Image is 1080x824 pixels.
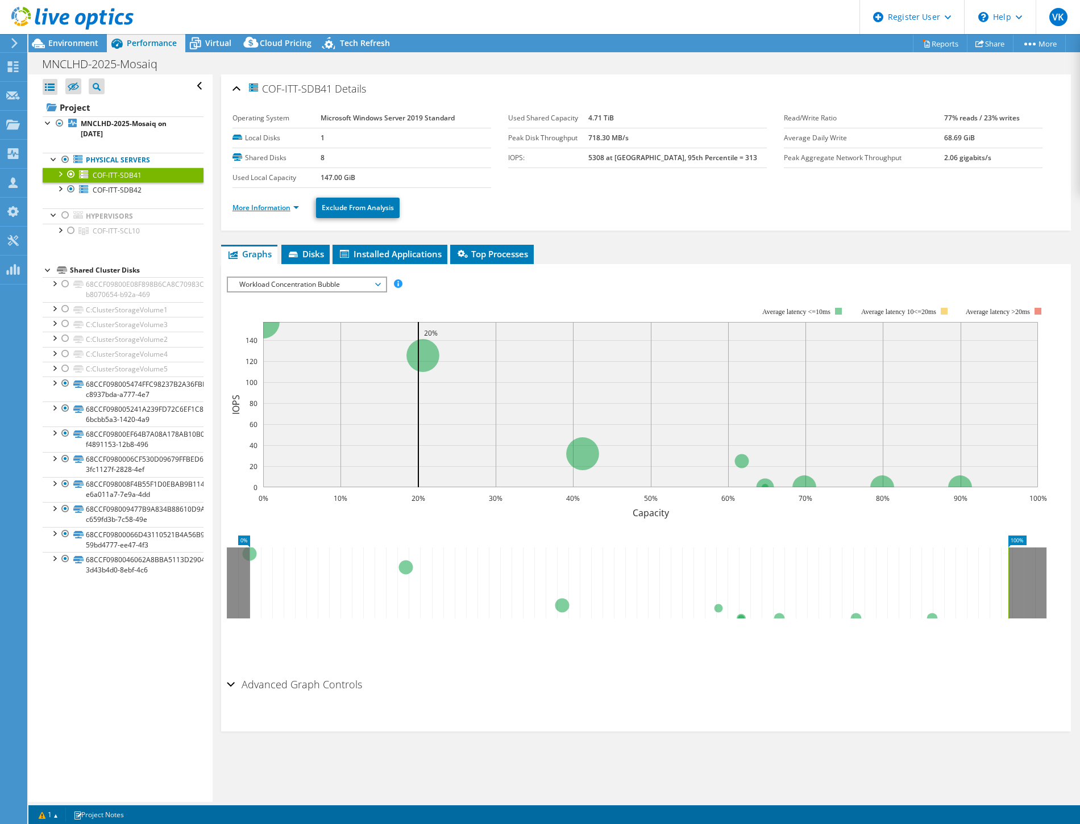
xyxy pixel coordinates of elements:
[254,483,257,492] text: 0
[43,98,203,116] a: Project
[65,808,132,822] a: Project Notes
[127,37,177,48] span: Performance
[508,112,588,124] label: Used Shared Capacity
[338,248,442,260] span: Installed Applications
[43,452,203,477] a: 68CCF0980006CF530D09679FFBED6706-3fc1127f-2828-4ef
[43,116,203,141] a: MNCLHD-2025-Mosaiq on [DATE]
[43,317,203,332] a: C:ClusterStorageVolume3
[588,153,757,162] b: 5308 at [GEOGRAPHIC_DATA], 95th Percentile = 313
[967,35,1013,52] a: Share
[340,37,390,48] span: Tech Refresh
[43,168,203,182] a: COF-ITT-SDB41
[227,248,272,260] span: Graphs
[43,477,203,502] a: 68CCF098008F4B55F1D0EBAB9B114499-e6a011a7-7e9a-4dd
[412,493,425,503] text: 20%
[250,399,257,408] text: 80
[232,152,321,164] label: Shared Disks
[232,112,321,124] label: Operating System
[876,493,890,503] text: 80%
[43,332,203,346] a: C:ClusterStorageVolume2
[230,395,242,415] text: IOPS
[227,673,362,696] h2: Advanced Graph Controls
[246,336,257,345] text: 140
[632,507,669,519] text: Capacity
[43,552,203,577] a: 68CCF0980046062A8BBA5113D290458B-3d43b4d0-8ebf-4c6
[232,132,321,144] label: Local Disks
[321,173,355,182] b: 147.00 GiB
[43,182,203,197] a: COF-ITT-SDB42
[70,263,203,277] div: Shared Cluster Disks
[784,112,944,124] label: Read/Write Ratio
[966,308,1030,316] text: Average latency >20ms
[489,493,502,503] text: 30%
[43,302,203,317] a: C:ClusterStorageVolume1
[861,308,936,316] tspan: Average latency 10<=20ms
[43,362,203,377] a: C:ClusterStorageVolume5
[260,37,311,48] span: Cloud Pricing
[232,203,299,212] a: More Information
[250,420,257,429] text: 60
[424,328,438,338] text: 20%
[588,113,614,123] b: 4.71 TiB
[43,426,203,451] a: 68CCF09800EF64B7A08A178AB10B0D0A-f4891153-12b8-496
[43,401,203,426] a: 68CCF098005241A239FD72C6EF1C86C5-6bcbb5a3-1420-4a9
[508,152,588,164] label: IOPS:
[321,133,325,143] b: 1
[246,357,257,366] text: 120
[944,133,975,143] b: 68.69 GiB
[48,37,98,48] span: Environment
[316,198,400,218] a: Exclude From Analysis
[508,132,588,144] label: Peak Disk Throughput
[335,82,366,95] span: Details
[1049,8,1067,26] span: VK
[566,493,580,503] text: 40%
[978,12,988,22] svg: \n
[205,37,231,48] span: Virtual
[43,377,203,401] a: 68CCF098005474FFC98237B2A36FBB2C-c8937bda-a777-4e7
[588,133,629,143] b: 718.30 MB/s
[258,493,268,503] text: 0%
[232,172,321,183] label: Used Local Capacity
[43,224,203,239] a: COF-ITT-SCL10
[287,248,324,260] span: Disks
[43,347,203,362] a: C:ClusterStorageVolume4
[234,278,380,291] span: Workload Concentration Bubble
[1029,493,1046,503] text: 100%
[321,153,325,162] b: 8
[1013,35,1066,52] a: More
[247,82,332,95] span: COF-ITT-SDB41
[93,185,142,195] span: COF-ITT-SDB42
[250,441,257,450] text: 40
[321,113,455,123] b: Microsoft Windows Server 2019 Standard
[93,170,142,180] span: COF-ITT-SDB41
[43,527,203,552] a: 68CCF09800066D43110521B4A56B99DE-59bd4777-ee47-4f3
[644,493,658,503] text: 50%
[944,113,1020,123] b: 77% reads / 23% writes
[762,308,830,316] tspan: Average latency <=10ms
[456,248,528,260] span: Top Processes
[799,493,812,503] text: 70%
[784,132,944,144] label: Average Daily Write
[944,153,991,162] b: 2.06 gigabits/s
[246,378,257,387] text: 100
[721,493,735,503] text: 60%
[43,277,203,302] a: 68CCF09800E08F898B6CA8C70983C60E-b8070654-b92a-469
[93,226,140,236] span: COF-ITT-SCL10
[43,502,203,527] a: 68CCF098009477B9A834B88610D9AD60-c659fd3b-7c58-49e
[250,462,257,471] text: 20
[31,808,66,822] a: 1
[913,35,967,52] a: Reports
[37,58,175,70] h1: MNCLHD-2025-Mosaiq
[43,153,203,168] a: Physical Servers
[954,493,967,503] text: 90%
[334,493,347,503] text: 10%
[43,208,203,223] a: Hypervisors
[81,119,167,139] b: MNCLHD-2025-Mosaiq on [DATE]
[784,152,944,164] label: Peak Aggregate Network Throughput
